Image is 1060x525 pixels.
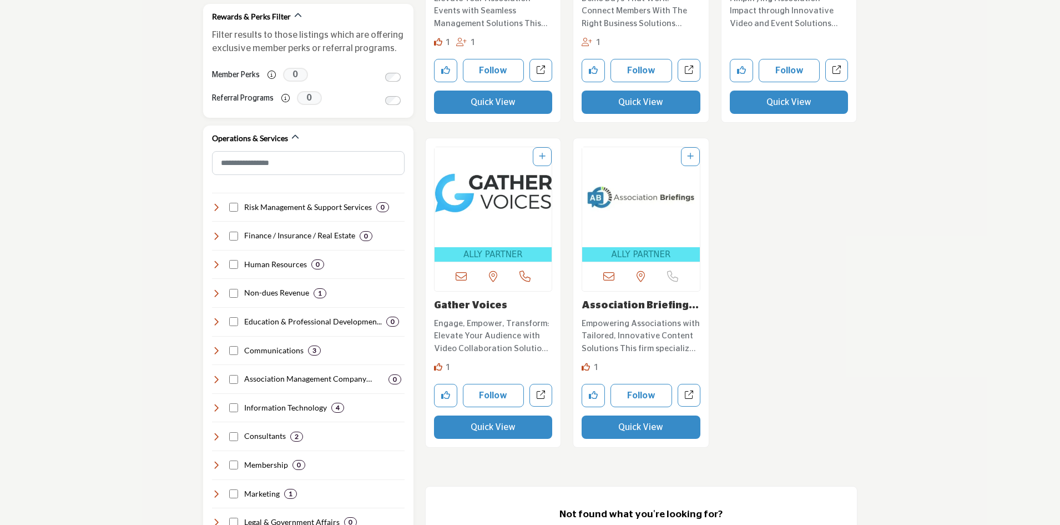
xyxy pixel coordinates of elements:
span: 1 [446,38,451,47]
a: Open Listing in new tab [435,147,552,262]
i: Like [434,363,442,371]
a: Add To List [687,153,694,161]
button: Like company [582,384,605,407]
div: 3 Results For Communications [308,346,321,356]
b: 4 [336,404,340,412]
h4: Information Technology: Technology solutions, including software, cybersecurity, cloud computing,... [244,402,327,413]
h4: Finance / Insurance / Real Estate: Financial management, accounting, insurance, banking, payroll,... [244,230,355,241]
input: Search Category [212,151,405,175]
b: 2 [295,433,299,441]
button: Like company [434,59,457,82]
span: 1 [594,363,599,372]
input: Switch to Referral Programs [385,96,401,105]
input: Select Non-dues Revenue checkbox [229,289,238,298]
input: Select Communications checkbox [229,346,238,355]
div: Followers [582,37,601,49]
h4: Human Resources: Services and solutions for employee management, benefits, recruiting, compliance... [244,259,307,270]
span: 1 [471,38,476,47]
div: 2 Results For Consultants [290,432,303,442]
input: Select Education & Professional Development checkbox [229,317,238,326]
h4: Risk Management & Support Services: Services for cancellation insurance and transportation soluti... [244,202,372,213]
span: ALLY PARTNER [437,248,550,261]
div: 0 Results For Human Resources [311,259,324,269]
span: 0 [283,68,308,82]
b: 0 [393,376,397,383]
a: Add To List [539,153,546,161]
div: 0 Results For Association Management Company (AMC) [388,374,401,384]
div: Followers [456,37,476,49]
button: Follow [463,59,524,82]
button: Quick View [434,91,553,114]
a: Open eshow in new tab [529,59,552,82]
a: Open association-briefings in new tab [678,384,700,407]
button: Quick View [434,416,553,439]
button: Like company [582,59,605,82]
button: Quick View [582,416,700,439]
div: 0 Results For Education & Professional Development [386,317,399,327]
b: 1 [318,289,322,297]
span: 1 [446,363,451,372]
h2: Operations & Services [212,133,288,144]
a: Engage, Empower, Transform: Elevate Your Audience with Video Collaboration Solutions Based in [GE... [434,315,553,356]
span: 1 [596,38,601,47]
h2: Rewards & Perks Filter [212,11,291,22]
button: Follow [463,384,524,407]
div: 1 Results For Marketing [284,489,297,499]
b: 0 [391,318,395,326]
h4: Communications: Services for messaging, public relations, video production, webinars, and content... [244,345,304,356]
div: 0 Results For Membership [292,460,305,470]
i: Like [434,38,442,46]
label: Member Perks [212,66,260,85]
h3: Gather Voices [434,300,553,312]
input: Switch to Member Perks [385,73,401,82]
button: Follow [759,59,820,82]
input: Select Human Resources checkbox [229,260,238,269]
button: Follow [610,384,672,407]
input: Select Finance / Insurance / Real Estate checkbox [229,232,238,241]
input: Select Information Technology checkbox [229,403,238,412]
button: Quick View [582,91,700,114]
input: Select Marketing checkbox [229,489,238,498]
a: Open cntv in new tab [825,59,848,82]
input: Select Membership checkbox [229,461,238,469]
h4: Non-dues Revenue: Programs like affinity partnerships, sponsorships, and other revenue-generating... [244,287,309,298]
div: 0 Results For Finance / Insurance / Real Estate [360,231,372,241]
div: 4 Results For Information Technology [331,403,344,413]
button: Follow [610,59,672,82]
a: Gather Voices [434,301,507,311]
button: Like company [434,384,457,407]
input: Select Association Management Company (AMC) checkbox [229,375,238,384]
b: 0 [297,461,301,469]
p: Engage, Empower, Transform: Elevate Your Audience with Video Collaboration Solutions Based in [GE... [434,318,553,356]
h4: Consultants: Expert guidance across various areas, including technology, marketing, leadership, f... [244,431,286,442]
h4: Marketing: Strategies and services for audience acquisition, branding, research, and digital and ... [244,488,280,499]
h4: Association Management Company (AMC): Professional management, strategic guidance, and operationa... [244,373,384,384]
b: 0 [316,261,320,268]
a: Empowering Associations with Tailored, Innovative Content Solutions This firm specializes in deli... [582,315,700,356]
input: Select Consultants checkbox [229,432,238,441]
b: 3 [312,347,316,354]
a: Open Listing in new tab [582,147,700,262]
span: ALLY PARTNER [584,248,698,261]
img: Gather Voices [435,147,552,247]
button: Quick View [730,91,849,114]
b: 1 [289,490,292,498]
h3: Not found what you're looking for? [448,509,835,521]
img: Association Briefings [582,147,700,247]
p: Filter results to those listings which are offering exclusive member perks or referral programs. [212,28,405,55]
h4: Education & Professional Development: Training, certification, career development, and learning s... [244,316,382,327]
i: Like [582,363,590,371]
a: Open matchbox in new tab [678,59,700,82]
a: Open gather-voices in new tab [529,384,552,407]
div: 1 Results For Non-dues Revenue [314,288,326,298]
h3: Association Briefings [582,300,700,312]
span: 0 [297,91,322,105]
b: 0 [364,232,368,240]
div: 0 Results For Risk Management & Support Services [376,202,389,212]
a: Association Briefing... [582,301,699,311]
p: Empowering Associations with Tailored, Innovative Content Solutions This firm specializes in deli... [582,318,700,356]
b: 0 [381,203,385,211]
input: Select Risk Management & Support Services checkbox [229,203,238,212]
button: Like company [730,59,753,82]
h4: Membership: Services and strategies for member engagement, retention, communication, and research... [244,459,288,471]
